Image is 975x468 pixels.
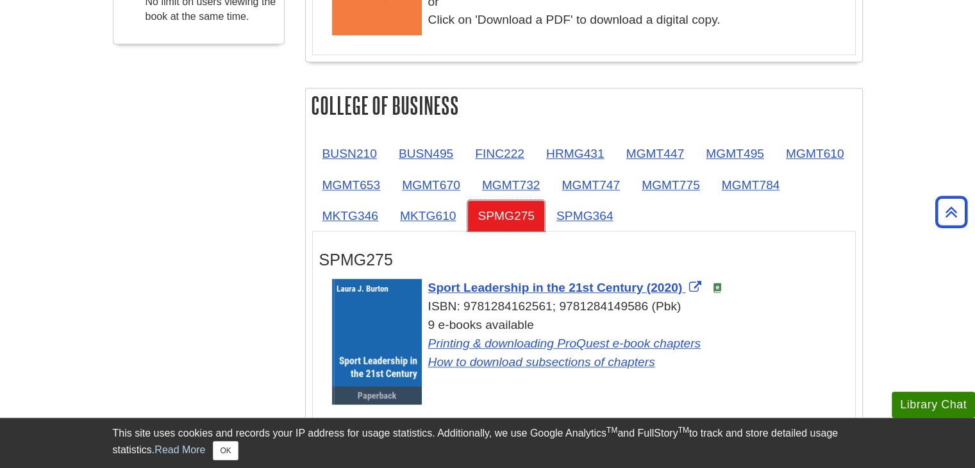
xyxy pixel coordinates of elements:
[332,297,849,316] div: ISBN: 9781284162561; 9781284149586 (Pbk)
[428,281,704,294] a: Link opens in new window
[306,88,862,122] h2: College of Business
[392,169,471,201] a: MGMT670
[428,337,701,350] a: Link opens in new window
[631,169,710,201] a: MGMT775
[312,169,391,201] a: MGMT653
[319,251,849,269] h3: SPMG275
[776,138,854,169] a: MGMT610
[616,138,695,169] a: MGMT447
[390,200,466,231] a: MKTG610
[312,138,387,169] a: BUSN210
[312,200,388,231] a: MKTG346
[465,138,535,169] a: FINC222
[712,283,722,293] img: e-Book
[467,200,545,231] a: SPMG275
[696,138,774,169] a: MGMT495
[388,138,463,169] a: BUSN495
[113,426,863,460] div: This site uses cookies and records your IP address for usage statistics. Additionally, we use Goo...
[606,426,617,435] sup: TM
[931,203,972,221] a: Back to Top
[712,169,790,201] a: MGMT784
[332,279,422,405] img: Cover Art
[332,316,849,371] div: 9 e-books available
[472,169,551,201] a: MGMT732
[428,281,683,294] span: Sport Leadership in the 21st Century (2020)
[551,169,630,201] a: MGMT747
[678,426,689,435] sup: TM
[428,355,655,369] a: Link opens in new window
[892,392,975,418] button: Library Chat
[546,200,624,231] a: SPMG364
[154,444,205,455] a: Read More
[213,441,238,460] button: Close
[536,138,615,169] a: HRMG431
